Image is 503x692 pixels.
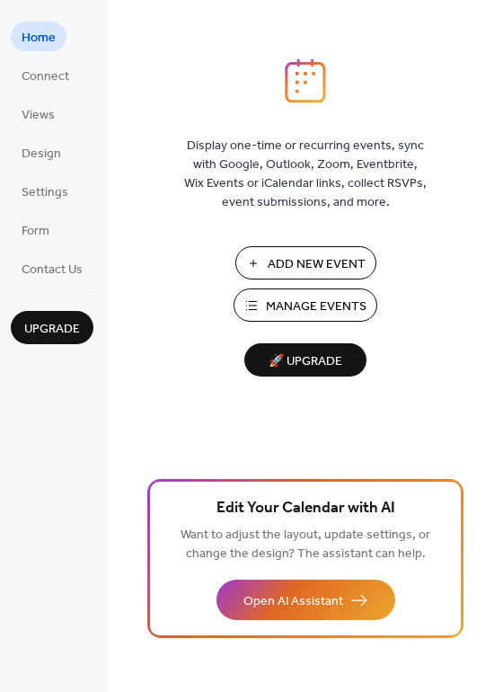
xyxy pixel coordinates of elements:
[24,320,80,339] span: Upgrade
[22,261,83,279] span: Contact Us
[216,580,395,620] button: Open AI Assistant
[22,29,56,48] span: Home
[22,183,68,202] span: Settings
[244,343,366,377] button: 🚀 Upgrade
[11,22,66,51] a: Home
[243,592,343,611] span: Open AI Assistant
[11,60,80,90] a: Connect
[11,311,93,344] button: Upgrade
[11,215,60,244] a: Form
[268,255,366,274] span: Add New Event
[266,297,366,316] span: Manage Events
[11,99,66,129] a: Views
[11,253,93,283] a: Contact Us
[181,523,430,566] span: Want to adjust the layout, update settings, or change the design? The assistant can help.
[22,106,55,125] span: Views
[22,222,49,241] span: Form
[11,176,79,206] a: Settings
[22,145,61,164] span: Design
[216,496,395,521] span: Edit Your Calendar with AI
[184,137,427,212] span: Display one-time or recurring events, sync with Google, Outlook, Zoom, Eventbrite, Wix Events or ...
[255,350,356,374] span: 🚀 Upgrade
[22,67,69,86] span: Connect
[234,288,377,322] button: Manage Events
[285,58,326,103] img: logo_icon.svg
[235,246,376,279] button: Add New Event
[11,138,72,167] a: Design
